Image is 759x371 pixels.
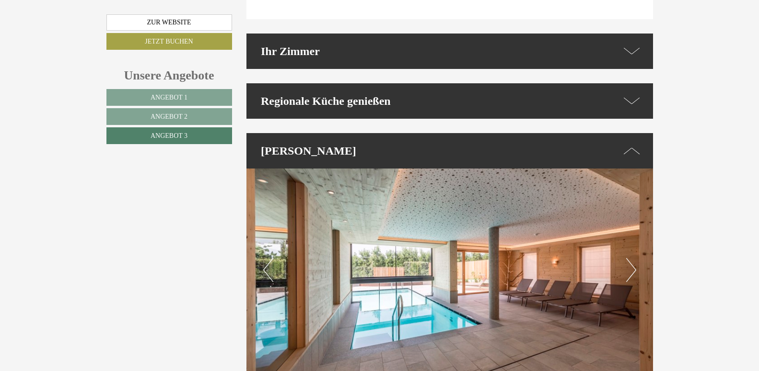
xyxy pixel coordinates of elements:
[151,113,187,120] span: Angebot 2
[106,14,232,31] a: Zur Website
[263,258,273,282] button: Previous
[626,258,636,282] button: Next
[246,83,653,119] div: Regionale Küche genießen
[246,34,653,69] div: Ihr Zimmer
[246,133,653,169] div: [PERSON_NAME]
[106,33,232,50] a: Jetzt buchen
[151,132,187,139] span: Angebot 3
[151,94,187,101] span: Angebot 1
[106,67,232,84] div: Unsere Angebote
